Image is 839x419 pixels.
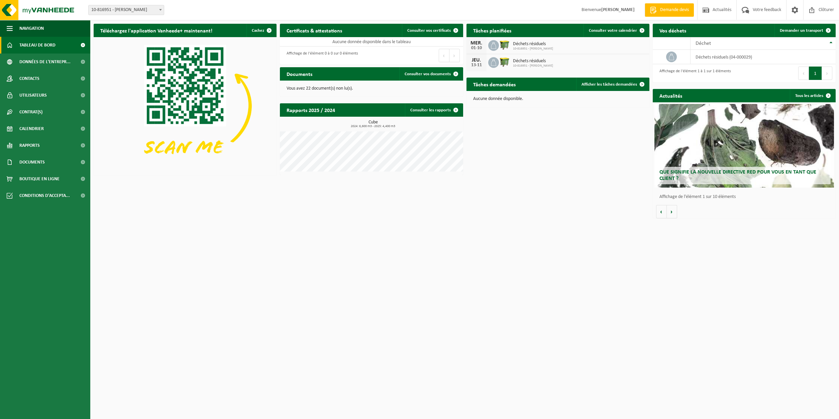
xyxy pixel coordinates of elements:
[280,24,349,37] h2: Certificats & attestations
[659,195,832,199] p: Affichage de l'élément 1 sur 10 éléments
[402,24,462,37] a: Consulter vos certificats
[589,28,637,33] span: Consulter votre calendrier
[283,48,358,63] div: Affichage de l'élément 0 à 0 sur 0 éléments
[653,24,693,37] h2: Vos déchets
[659,170,816,181] span: Que signifie la nouvelle directive RED pour vous en tant que client ?
[780,28,823,33] span: Demander un transport
[449,49,460,62] button: Next
[654,104,834,188] a: Que signifie la nouvelle directive RED pour vous en tant que client ?
[283,125,463,128] span: 2024: 6,600 m3 - 2025: 4,400 m3
[94,37,277,174] img: Download de VHEPlus App
[582,82,637,87] span: Afficher les tâches demandées
[499,56,510,68] img: WB-1100-HPE-GN-50
[466,78,522,91] h2: Tâches demandées
[466,24,518,37] h2: Tâches planifiées
[405,103,462,117] a: Consulter les rapports
[89,5,164,15] span: 10-816951 - CARMELO TRIPI - GILLY
[19,154,45,171] span: Documents
[473,97,643,101] p: Aucune donnée disponible.
[19,70,39,87] span: Contacts
[407,28,451,33] span: Consulter vos certificats
[584,24,649,37] a: Consulter votre calendrier
[470,46,483,50] div: 01-10
[653,89,689,102] h2: Actualités
[513,47,553,51] span: 10-816951 - [PERSON_NAME]
[656,205,667,218] button: Vorige
[19,104,42,120] span: Contrat(s)
[645,3,694,17] a: Demande devis
[19,120,44,137] span: Calendrier
[798,67,809,80] button: Previous
[19,37,56,54] span: Tableau de bord
[499,39,510,50] img: WB-1100-HPE-GN-50
[774,24,835,37] a: Demander un transport
[667,205,677,218] button: Volgende
[822,67,832,80] button: Next
[252,28,264,33] span: Cachez
[405,72,451,76] span: Consulter vos documents
[283,120,463,128] h3: Cube
[280,67,319,80] h2: Documents
[439,49,449,62] button: Previous
[470,58,483,63] div: JEU.
[576,78,649,91] a: Afficher les tâches demandées
[513,64,553,68] span: 10-816951 - [PERSON_NAME]
[19,54,71,70] span: Données de l'entrepr...
[696,41,711,46] span: Déchet
[470,63,483,68] div: 13-11
[399,67,462,81] a: Consulter vos documents
[19,20,44,37] span: Navigation
[280,103,342,116] h2: Rapports 2025 / 2024
[656,66,731,81] div: Affichage de l'élément 1 à 1 sur 1 éléments
[513,41,553,47] span: Déchets résiduels
[470,40,483,46] div: MER.
[19,87,47,104] span: Utilisateurs
[19,187,70,204] span: Conditions d'accepta...
[658,7,691,13] span: Demande devis
[790,89,835,102] a: Tous les articles
[19,171,60,187] span: Boutique en ligne
[246,24,276,37] button: Cachez
[88,5,164,15] span: 10-816951 - CARMELO TRIPI - GILLY
[280,37,463,46] td: Aucune donnée disponible dans le tableau
[691,50,836,64] td: déchets résiduels (04-000029)
[19,137,40,154] span: Rapports
[94,24,219,37] h2: Téléchargez l'application Vanheede+ maintenant!
[601,7,635,12] strong: [PERSON_NAME]
[513,59,553,64] span: Déchets résiduels
[287,86,456,91] p: Vous avez 22 document(s) non lu(s).
[809,67,822,80] button: 1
